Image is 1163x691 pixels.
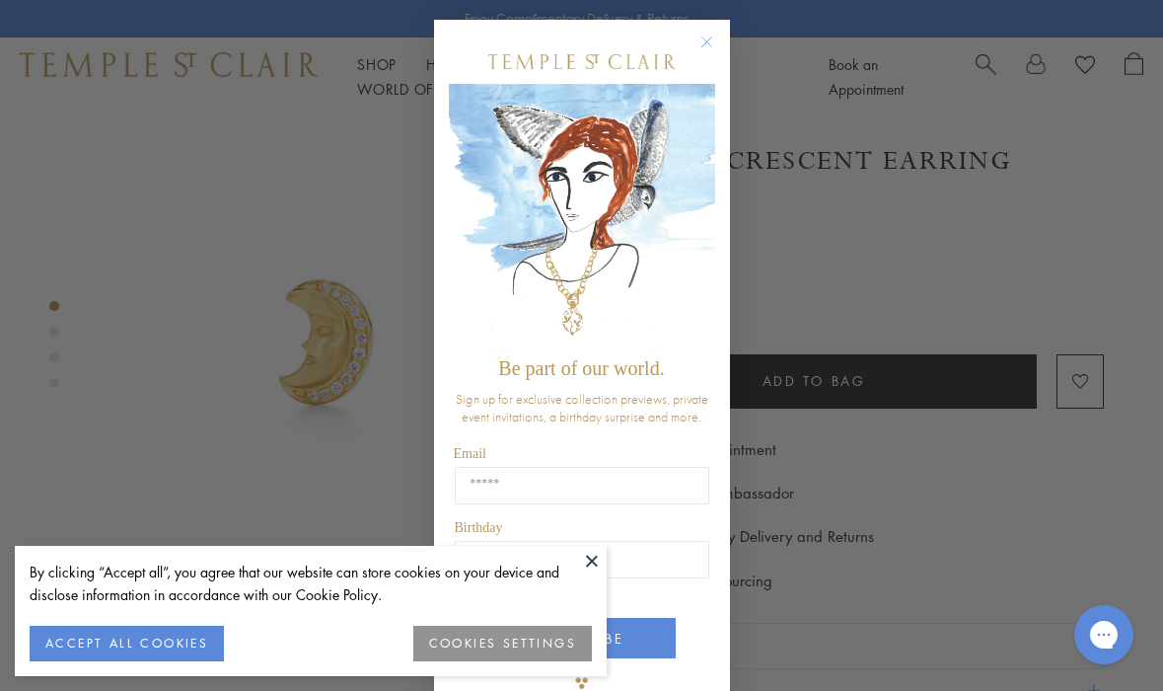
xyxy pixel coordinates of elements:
[488,54,676,69] img: Temple St. Clair
[30,561,592,606] div: By clicking “Accept all”, you agree that our website can store cookies on your device and disclos...
[455,467,709,504] input: Email
[704,39,729,64] button: Close dialog
[456,390,708,425] span: Sign up for exclusive collection previews, private event invitations, a birthday surprise and more.
[498,357,664,379] span: Be part of our world.
[454,446,486,461] span: Email
[449,84,715,347] img: c4a9eb12-d91a-4d4a-8ee0-386386f4f338.jpeg
[30,626,224,661] button: ACCEPT ALL COOKIES
[455,520,503,535] span: Birthday
[413,626,592,661] button: COOKIES SETTINGS
[1064,598,1143,671] iframe: Gorgias live chat messenger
